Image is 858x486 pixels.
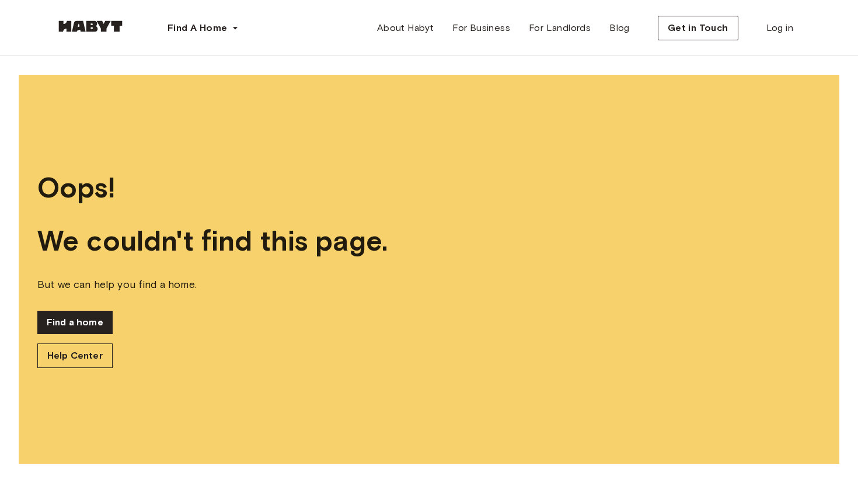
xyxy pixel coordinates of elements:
span: Blog [609,21,630,35]
img: Habyt [55,20,125,32]
span: Get in Touch [668,21,728,35]
span: For Business [452,21,510,35]
span: Oops! [37,171,821,205]
a: Help Center [37,343,113,368]
button: Get in Touch [658,16,738,40]
span: About Habyt [377,21,434,35]
a: Find a home [37,311,113,334]
span: Find A Home [168,21,227,35]
a: For Business [443,16,519,40]
span: For Landlords [529,21,591,35]
a: Log in [757,16,803,40]
a: For Landlords [519,16,600,40]
span: Log in [766,21,793,35]
span: We couldn't find this page. [37,224,821,258]
a: About Habyt [368,16,443,40]
button: Find A Home [158,16,248,40]
span: But we can help you find a home. [37,277,821,292]
a: Blog [600,16,639,40]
